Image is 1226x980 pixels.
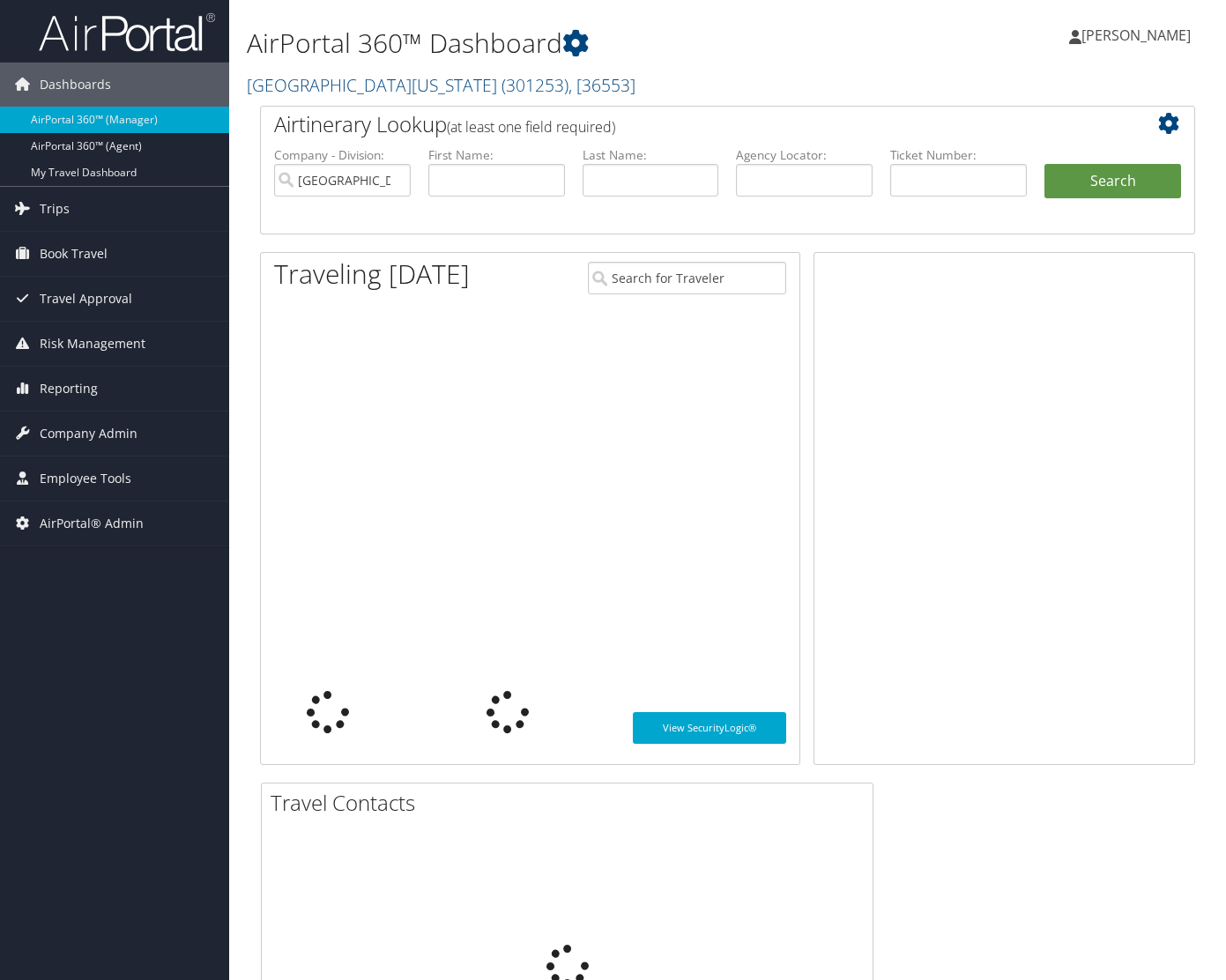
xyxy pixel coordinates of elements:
span: Dashboards [40,63,111,107]
h1: AirPortal 360™ Dashboard [247,25,888,62]
span: Trips [40,187,70,231]
span: AirPortal® Admin [40,501,144,546]
span: ( 301253 ) [502,73,568,97]
img: airportal-logo.png [39,11,215,53]
label: First Name: [428,146,565,164]
h2: Travel Contacts [271,788,873,818]
a: [GEOGRAPHIC_DATA][US_STATE] [247,73,635,97]
span: Risk Management [40,322,145,366]
label: Last Name: [583,146,719,164]
h2: Airtinerary Lookup [274,109,1103,139]
span: [PERSON_NAME] [1081,26,1191,45]
label: Agency Locator: [736,146,873,164]
h1: Traveling [DATE] [274,256,470,293]
span: Employee Tools [40,457,131,501]
input: Search for Traveler [588,262,785,294]
button: Search [1044,164,1181,199]
span: Book Travel [40,232,108,276]
label: Ticket Number: [890,146,1027,164]
span: , [ 36553 ] [568,73,635,97]
span: Travel Approval [40,277,132,321]
label: Company - Division: [274,146,411,164]
a: [PERSON_NAME] [1069,9,1208,62]
span: Company Admin [40,412,137,456]
span: Reporting [40,367,98,411]
a: View SecurityLogic® [633,712,786,744]
span: (at least one field required) [447,117,615,137]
